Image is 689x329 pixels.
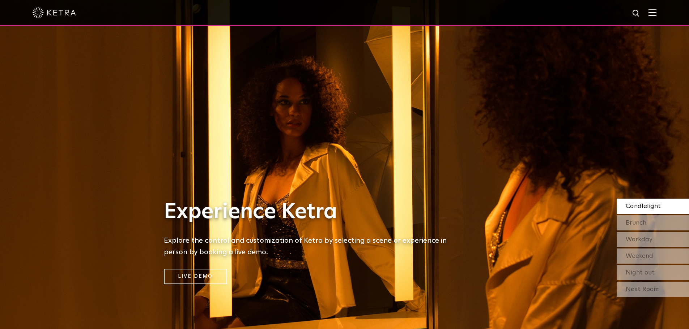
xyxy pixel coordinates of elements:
img: ketra-logo-2019-white [33,7,76,18]
img: search icon [632,9,641,18]
div: Next Room [617,282,689,297]
img: Hamburger%20Nav.svg [648,9,656,16]
span: Night out [626,269,655,276]
a: Live Demo [164,269,227,284]
h5: Explore the control and customization of Ketra by selecting a scene or experience in person by bo... [164,235,453,258]
span: Candlelight [626,203,661,209]
span: Brunch [626,220,646,226]
span: Weekend [626,253,653,259]
span: Workday [626,236,652,243]
h1: Experience Ketra [164,200,453,224]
